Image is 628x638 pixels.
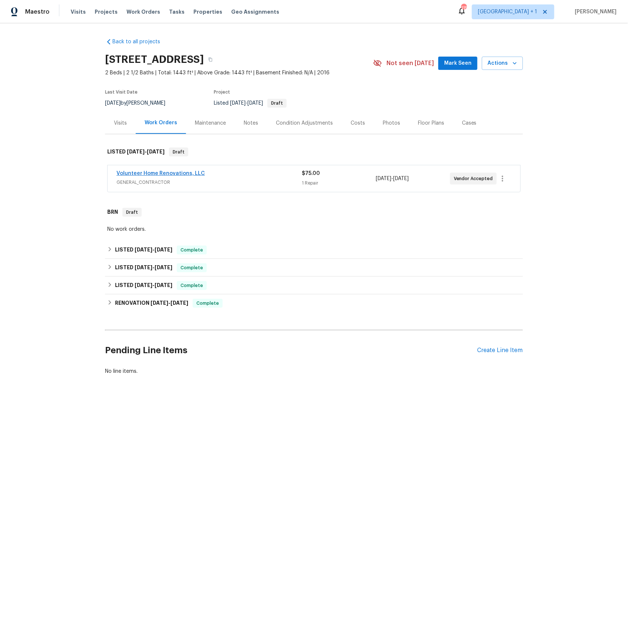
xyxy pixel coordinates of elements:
span: Visits [71,8,86,16]
button: Copy Address [204,53,217,66]
span: Maestro [25,8,50,16]
button: Mark Seen [438,57,477,70]
h6: LISTED [107,148,165,156]
span: [DATE] [155,283,172,288]
a: Back to all projects [105,38,176,45]
div: BRN Draft [105,200,523,224]
span: Draft [123,209,141,216]
a: Volunteer Home Renovations, LLC [117,171,205,176]
span: Tasks [169,9,185,14]
span: Draft [268,101,286,105]
span: Project [214,90,230,94]
span: Work Orders [126,8,160,16]
h6: LISTED [115,246,172,254]
span: [DATE] [127,149,145,154]
span: Projects [95,8,118,16]
span: [DATE] [135,265,152,270]
span: Properties [193,8,222,16]
h6: LISTED [115,281,172,290]
span: Geo Assignments [231,8,279,16]
h6: BRN [107,208,118,217]
h6: RENOVATION [115,299,188,308]
span: Complete [178,246,206,254]
div: Costs [351,119,365,127]
span: Complete [178,264,206,271]
span: [DATE] [394,176,409,181]
span: [DATE] [147,149,165,154]
h6: LISTED [115,263,172,272]
div: LISTED [DATE]-[DATE]Complete [105,241,523,259]
div: Floor Plans [418,119,444,127]
span: Actions [488,59,517,68]
span: $75.00 [302,171,320,176]
div: Cases [462,119,477,127]
span: GENERAL_CONTRACTOR [117,179,302,186]
span: [DATE] [155,247,172,252]
span: Not seen [DATE] [386,60,434,67]
div: Maintenance [195,119,226,127]
span: Listed [214,101,287,106]
span: [DATE] [151,300,168,306]
span: Vendor Accepted [454,175,496,182]
span: [DATE] [230,101,246,106]
div: Visits [114,119,127,127]
div: Work Orders [145,119,177,126]
div: Condition Adjustments [276,119,333,127]
span: [DATE] [170,300,188,306]
span: Last Visit Date [105,90,138,94]
span: Complete [193,300,222,307]
div: Photos [383,119,400,127]
h2: Pending Line Items [105,333,477,368]
button: Actions [482,57,523,70]
span: Mark Seen [444,59,472,68]
span: - [135,247,172,252]
div: LISTED [DATE]-[DATE]Complete [105,277,523,294]
span: [DATE] [105,101,121,106]
span: - [135,265,172,270]
span: - [230,101,263,106]
div: Notes [244,119,258,127]
div: LISTED [DATE]-[DATE]Draft [105,140,523,164]
span: [PERSON_NAME] [572,8,617,16]
span: Complete [178,282,206,289]
span: - [151,300,188,306]
div: LISTED [DATE]-[DATE]Complete [105,259,523,277]
div: RENOVATION [DATE]-[DATE]Complete [105,294,523,312]
span: [DATE] [376,176,392,181]
span: Draft [170,148,188,156]
span: [DATE] [155,265,172,270]
span: - [135,283,172,288]
span: 2 Beds | 2 1/2 Baths | Total: 1443 ft² | Above Grade: 1443 ft² | Basement Finished: N/A | 2016 [105,69,373,77]
div: No work orders. [107,226,521,233]
div: 1 Repair [302,179,376,187]
div: No line items. [105,368,523,375]
div: 115 [461,4,466,12]
span: - [376,175,409,182]
span: [GEOGRAPHIC_DATA] + 1 [478,8,537,16]
div: Create Line Item [477,347,523,354]
span: [DATE] [135,247,152,252]
div: by [PERSON_NAME] [105,99,174,108]
span: [DATE] [247,101,263,106]
span: - [127,149,165,154]
h2: [STREET_ADDRESS] [105,56,204,63]
span: [DATE] [135,283,152,288]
